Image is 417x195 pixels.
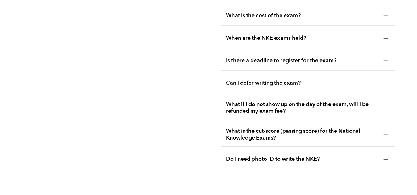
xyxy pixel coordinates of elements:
span: What is the cost of the exam? [226,12,379,19]
span: What if I do not show up on the day of the exam, will I be refunded my exam fee? [226,101,379,115]
span: When are the NKE exams held? [226,35,379,42]
span: What is the cut-score (passing score) for the National Knowledge Exams? [226,128,379,141]
span: Do I need photo ID to write the NKE? [226,156,379,163]
span: Is there a deadline to register for the exam? [226,57,379,64]
span: Can I defer writing the exam? [226,80,379,87]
